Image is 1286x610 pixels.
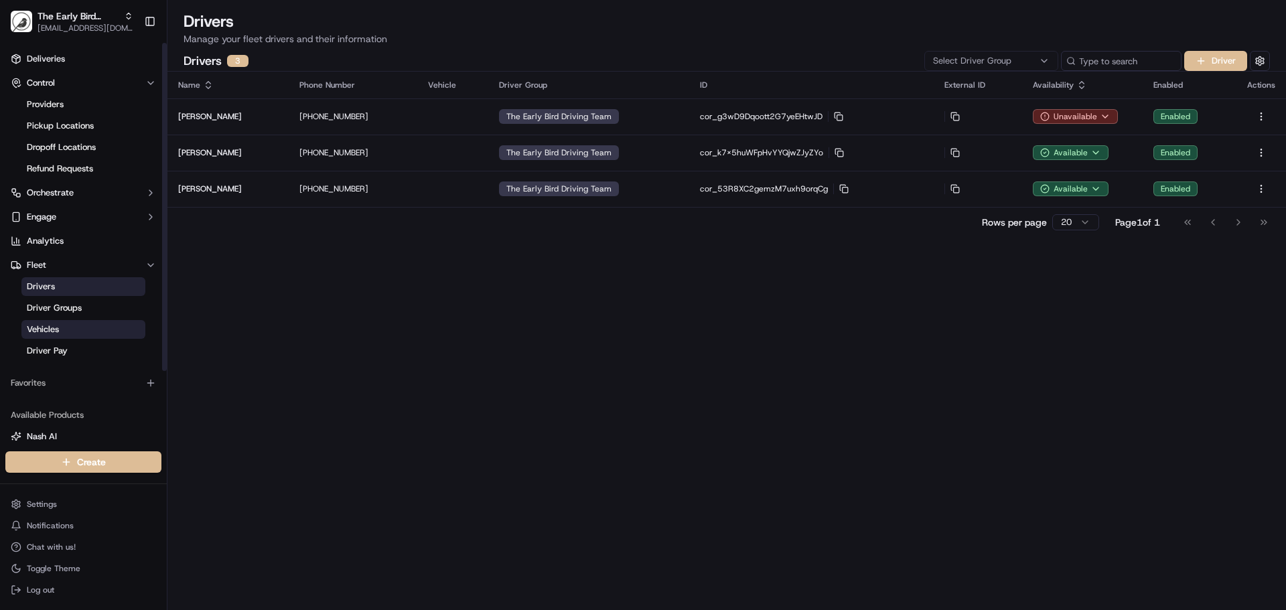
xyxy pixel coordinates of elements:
input: Got a question? Start typing here... [35,86,241,100]
a: 💻API Documentation [108,294,220,318]
span: Refund Requests [27,163,93,175]
button: Fleet [5,254,161,276]
span: [DATE] [119,208,146,218]
span: Pylon [133,332,162,342]
span: • [180,244,185,254]
div: Actions [1247,80,1275,90]
button: The Early Bird BakeryThe Early Bird Bakery[EMAIL_ADDRESS][DOMAIN_NAME] [5,5,139,37]
div: Enabled [1153,145,1198,160]
span: Toggle Theme [27,563,80,574]
span: [PERSON_NAME] [42,208,109,218]
span: Notifications [27,520,74,531]
a: Refund Requests [21,159,145,178]
button: Nash AI [5,426,161,447]
p: [PERSON_NAME] [178,147,242,158]
span: [DATE] [188,244,215,254]
button: Toggle Theme [5,559,161,578]
div: ID [700,80,923,90]
div: Past conversations [13,174,90,185]
button: [EMAIL_ADDRESS][DOMAIN_NAME] [38,23,133,33]
button: Chat with us! [5,538,161,556]
button: Unavailable [1033,109,1118,124]
h2: Drivers [184,52,222,70]
img: 1736555255976-a54dd68f-1ca7-489b-9aae-adbdc363a1c4 [27,208,38,219]
span: Select Driver Group [933,55,1011,67]
a: Providers [21,95,145,114]
button: Driver [1184,51,1247,71]
span: Create [77,455,106,469]
button: Engage [5,206,161,228]
div: Availability [1033,80,1132,90]
span: Control [27,77,55,89]
button: Create [5,451,161,473]
span: Drivers [27,281,55,293]
p: Welcome 👋 [13,54,244,75]
div: Available [1033,181,1109,196]
button: Log out [5,581,161,599]
img: Nash [13,13,40,40]
p: [PHONE_NUMBER] [299,147,407,158]
a: Analytics [5,230,161,252]
span: Knowledge Base [27,299,102,313]
div: Available Products [5,404,161,426]
p: cor_k7X5huWFpHvYYQjwZJyZYo [700,147,923,158]
button: Select Driver Group [924,51,1058,71]
span: Analytics [27,235,64,247]
img: 1736555255976-a54dd68f-1ca7-489b-9aae-adbdc363a1c4 [13,128,38,152]
p: Manage your fleet drivers and their information [184,32,1270,46]
a: Pickup Locations [21,117,145,135]
span: The Early Bird Driving Team [506,111,612,122]
span: Driver Pay [27,345,68,357]
span: • [111,208,116,218]
div: Name [178,80,278,90]
button: See all [208,171,244,187]
div: Driver Group [499,80,679,90]
div: External ID [944,80,1011,90]
p: [PERSON_NAME] [178,111,242,122]
span: Deliveries [27,53,65,65]
span: Chat with us! [27,542,76,552]
a: Nash AI [11,431,156,443]
span: Log out [27,585,54,595]
span: [PERSON_NAME] [PERSON_NAME] [42,244,177,254]
div: Start new chat [60,128,220,141]
button: Available [1033,145,1109,160]
a: Vehicles [21,320,145,339]
p: cor_g3wD9Dqoott2G7yeEHtwJD [700,111,923,122]
span: The Early Bird Driving Team [506,183,612,194]
img: Joana Marie Avellanoza [13,231,35,252]
a: Driver Pay [21,341,145,360]
img: Bea Lacdao [13,195,35,216]
h1: Drivers [184,11,1270,32]
span: Engage [27,211,56,223]
div: Enabled [1153,80,1226,90]
p: [PHONE_NUMBER] [299,111,407,122]
img: 1753817452368-0c19585d-7be3-40d9-9a41-2dc781b3d1eb [28,128,52,152]
a: Powered byPylon [94,331,162,342]
input: Type to search [1061,51,1182,71]
span: The Early Bird Driving Team [506,147,612,158]
span: Driver Groups [27,302,82,314]
span: Orchestrate [27,187,74,199]
a: 📗Knowledge Base [8,294,108,318]
span: Vehicles [27,323,59,335]
p: Rows per page [982,216,1047,229]
div: 📗 [13,301,24,311]
img: The Early Bird Bakery [11,11,32,32]
button: Notifications [5,516,161,535]
p: [PERSON_NAME] [178,183,242,194]
button: Settings [5,495,161,514]
button: Start new chat [228,132,244,148]
a: Deliveries [5,48,161,70]
div: Enabled [1153,181,1198,196]
p: [PHONE_NUMBER] [299,183,407,194]
span: Dropoff Locations [27,141,96,153]
span: The Early Bird Bakery [38,9,119,23]
div: Vehicle [428,80,477,90]
span: Settings [27,499,57,510]
div: Favorites [5,372,161,394]
p: cor_53R8XC2gemzM7uxh9orqCg [700,183,923,194]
